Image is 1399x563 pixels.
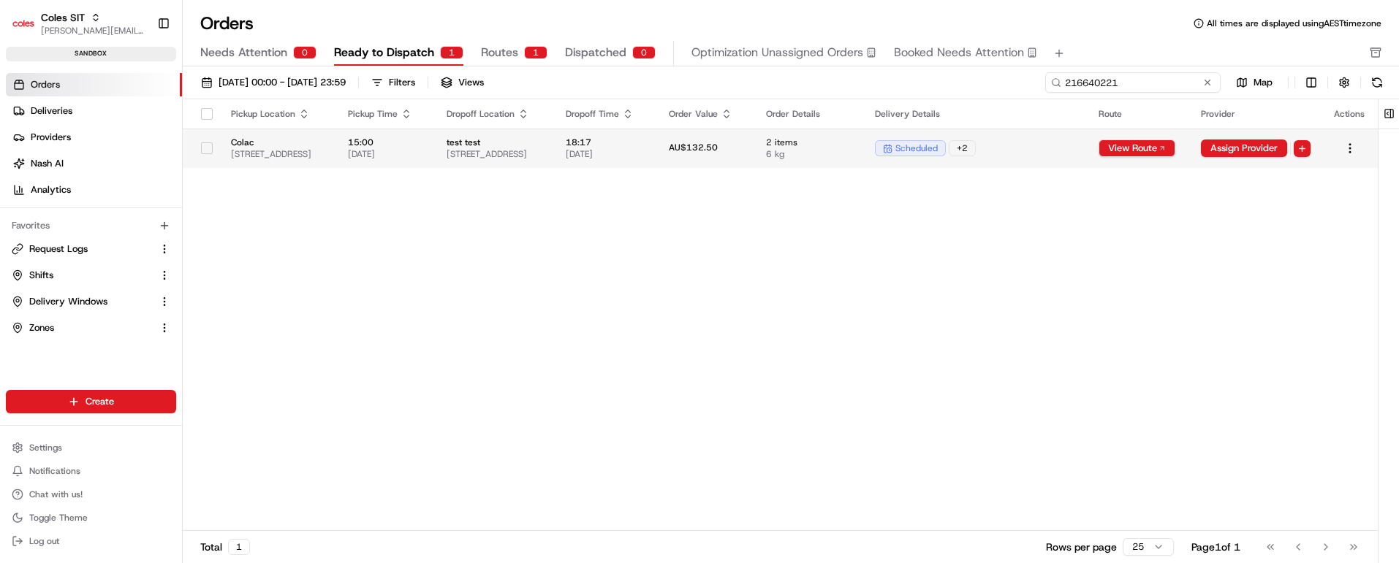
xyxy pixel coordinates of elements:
[447,108,542,120] div: Dropoff Location
[894,44,1024,61] span: Booked Needs Attention
[31,157,64,170] span: Nash AI
[29,512,88,524] span: Toggle Theme
[6,73,182,96] a: Orders
[875,108,1075,120] div: Delivery Details
[766,137,852,148] span: 2 items
[138,212,235,226] span: API Documentation
[12,295,153,308] a: Delivery Windows
[389,76,415,89] div: Filters
[29,442,62,453] span: Settings
[6,290,176,313] button: Delivery Windows
[6,508,176,528] button: Toggle Theme
[6,484,176,505] button: Chat with us!
[1201,139,1287,157] button: Assign Provider
[6,437,176,458] button: Settings
[41,10,85,25] button: Coles SIT
[118,206,240,232] a: 💻API Documentation
[12,321,153,334] a: Zones
[434,72,490,93] button: Views
[29,212,112,226] span: Knowledge Base
[348,148,423,160] span: [DATE]
[38,94,241,110] input: Clear
[632,46,656,59] div: 0
[1201,108,1311,120] div: Provider
[348,137,423,148] span: 15:00
[12,242,153,256] a: Request Logs
[669,108,743,120] div: Order Value
[895,142,938,154] span: scheduled
[124,213,135,225] div: 💻
[50,139,240,154] div: Start new chat
[334,44,434,61] span: Ready to Dispatch
[29,269,53,282] span: Shifts
[481,44,518,61] span: Routes
[6,152,182,175] a: Nash AI
[447,137,542,148] span: test test
[41,25,145,37] button: [PERSON_NAME][EMAIL_ADDRESS][PERSON_NAME][PERSON_NAME][DOMAIN_NAME]
[524,46,547,59] div: 1
[293,46,316,59] div: 0
[565,44,626,61] span: Dispatched
[6,461,176,481] button: Notifications
[29,321,54,334] span: Zones
[231,108,325,120] div: Pickup Location
[15,15,44,44] img: Nash
[29,489,83,500] span: Chat with us!
[440,46,463,59] div: 1
[200,12,254,35] h1: Orders
[29,295,107,308] span: Delivery Windows
[103,247,177,258] a: Powered byPylon
[86,395,114,408] span: Create
[15,213,26,225] div: 📗
[1227,74,1282,91] button: Map
[200,539,250,555] div: Total
[31,183,71,196] span: Analytics
[1254,76,1273,89] span: Map
[6,237,176,261] button: Request Logs
[766,148,852,160] span: 6 kg
[6,99,182,123] a: Deliveries
[6,316,176,340] button: Zones
[458,76,484,89] span: Views
[566,108,645,120] div: Dropoff Time
[29,465,80,477] span: Notifications
[566,148,645,160] span: [DATE]
[6,178,182,202] a: Analytics
[1099,108,1178,120] div: Route
[6,6,151,41] button: Coles SITColes SIT[PERSON_NAME][EMAIL_ADDRESS][PERSON_NAME][PERSON_NAME][DOMAIN_NAME]
[200,44,287,61] span: Needs Attention
[12,12,35,35] img: Coles SIT
[15,139,41,166] img: 1736555255976-a54dd68f-1ca7-489b-9aae-adbdc363a1c4
[29,242,88,256] span: Request Logs
[1367,72,1387,93] button: Refresh
[1046,540,1117,554] p: Rows per page
[31,104,72,118] span: Deliveries
[9,206,118,232] a: 📗Knowledge Base
[6,264,176,287] button: Shifts
[1191,540,1240,554] div: Page 1 of 1
[231,137,325,148] span: Colac
[228,539,250,555] div: 1
[145,248,177,258] span: Pylon
[231,148,325,160] span: [STREET_ADDRESS]
[194,72,352,93] button: [DATE] 00:00 - [DATE] 23:59
[1045,72,1221,93] input: Type to search
[1207,18,1381,29] span: All times are displayed using AEST timezone
[691,44,863,61] span: Optimization Unassigned Orders
[669,142,718,153] span: AU$132.50
[29,535,59,547] span: Log out
[6,214,176,237] div: Favorites
[31,78,60,91] span: Orders
[566,137,645,148] span: 18:17
[1099,139,1175,157] button: View Route
[12,269,153,282] a: Shifts
[31,131,71,144] span: Providers
[219,76,346,89] span: [DATE] 00:00 - [DATE] 23:59
[348,108,423,120] div: Pickup Time
[6,390,176,413] button: Create
[15,58,266,82] p: Welcome 👋
[1334,108,1366,120] div: Actions
[447,148,542,160] span: [STREET_ADDRESS]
